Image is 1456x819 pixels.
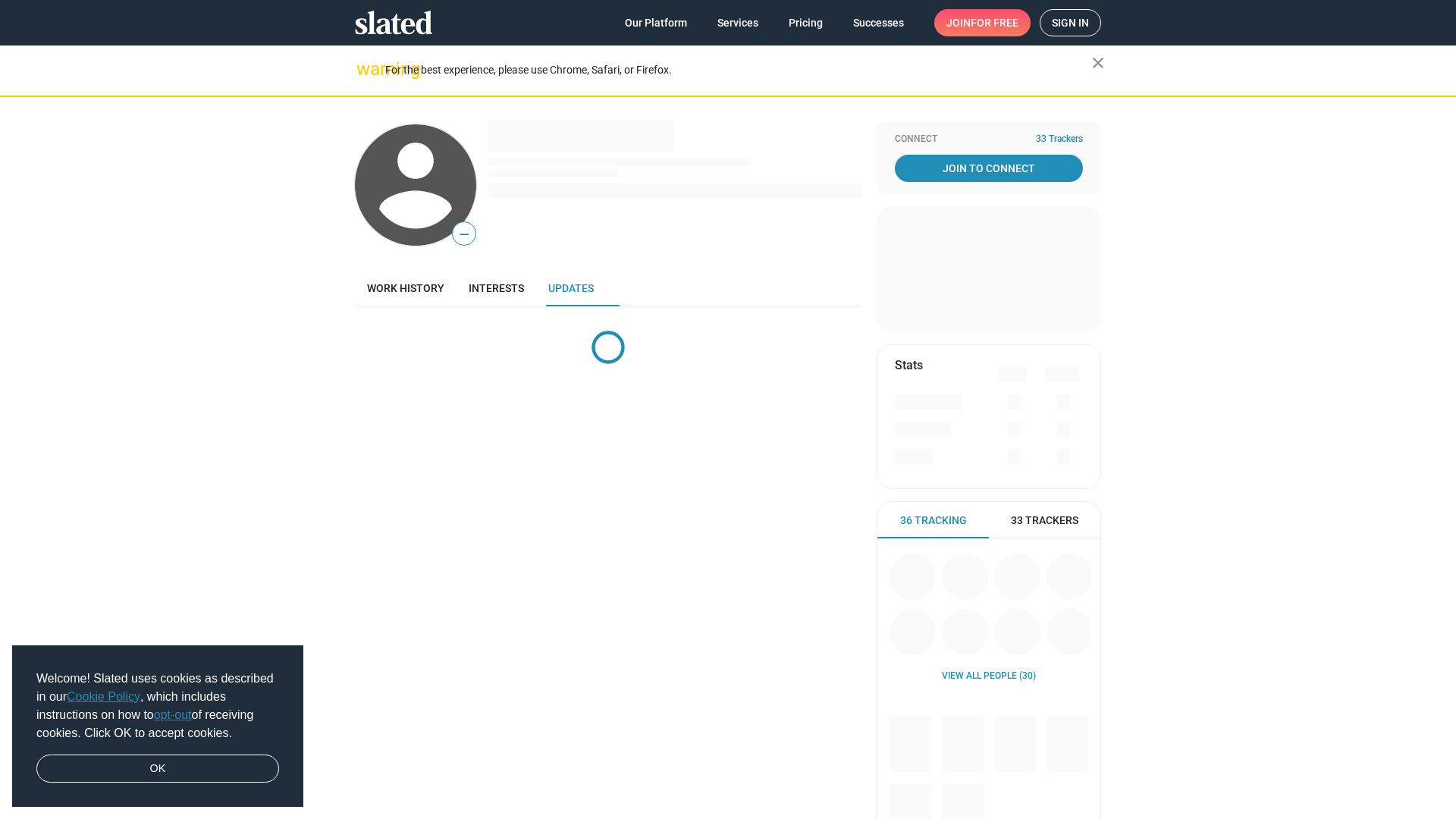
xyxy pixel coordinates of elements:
a: Interests [457,270,536,306]
a: Successes [841,9,916,36]
span: Welcome! Slated uses cookies as described in our , which includes instructions on how to of recei... [36,670,279,742]
div: Connect [895,133,1083,146]
div: cookieconsent [12,645,303,808]
span: Sign in [1052,10,1089,36]
span: Join To Connect [898,155,1080,182]
span: Updates [548,282,594,294]
a: opt-out [154,708,192,721]
span: Join [946,9,1018,36]
span: Our Platform [625,9,687,36]
a: Our Platform [613,9,699,36]
a: Updates [536,270,606,306]
span: 33 Trackers [1036,133,1083,146]
a: Join To Connect [895,155,1083,182]
mat-card-title: Stats [895,357,923,373]
a: Joinfor free [934,9,1031,36]
span: Successes [853,9,904,36]
div: For the best experience, please use Chrome, Safari, or Firefox. [385,60,1092,80]
span: 36 Tracking [900,513,967,528]
span: for free [971,9,1018,36]
a: Services [705,9,770,36]
span: Work history [367,282,444,294]
mat-icon: warning [356,60,375,78]
a: Work history [355,270,457,306]
a: Cookie Policy [67,690,140,703]
mat-icon: close [1089,54,1107,72]
span: Interests [469,282,524,294]
a: Pricing [777,9,835,36]
a: dismiss cookie message [36,755,279,783]
span: 33 Trackers [1011,513,1078,528]
span: Pricing [789,9,823,36]
span: Services [717,9,758,36]
span: — [453,224,475,244]
a: Sign in [1040,9,1101,36]
a: View all People (30) [942,670,1036,682]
